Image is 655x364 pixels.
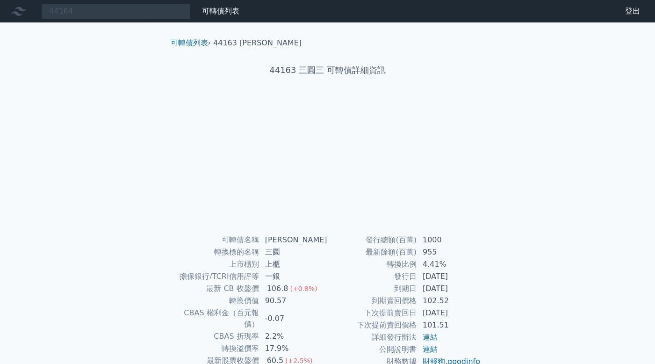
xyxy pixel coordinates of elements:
td: [DATE] [417,270,481,283]
div: 聊天小工具 [608,319,655,364]
td: 1000 [417,234,481,246]
td: 轉換比例 [328,258,417,270]
li: 44163 [PERSON_NAME] [213,37,302,49]
td: 17.9% [259,342,328,355]
td: 上市櫃別 [174,258,259,270]
td: 詳細發行辦法 [328,331,417,343]
td: 公開說明書 [328,343,417,356]
td: 90.57 [259,295,328,307]
input: 搜尋可轉債 代號／名稱 [41,3,191,19]
li: › [171,37,211,49]
td: 下次提前賣回價格 [328,319,417,331]
td: 到期賣回價格 [328,295,417,307]
a: 可轉債列表 [171,38,208,47]
h1: 44163 三圓三 可轉債詳細資訊 [163,64,492,77]
a: 登出 [618,4,648,19]
td: [DATE] [417,283,481,295]
td: 轉換價值 [174,295,259,307]
td: CBAS 權利金（百元報價） [174,307,259,330]
td: 955 [417,246,481,258]
td: 轉換溢價率 [174,342,259,355]
td: 三圓 [259,246,328,258]
a: 可轉債列表 [202,7,239,15]
td: 最新餘額(百萬) [328,246,417,258]
span: (+0.8%) [290,285,317,292]
td: 到期日 [328,283,417,295]
td: 102.52 [417,295,481,307]
a: 連結 [423,345,438,354]
td: 4.41% [417,258,481,270]
td: [PERSON_NAME] [259,234,328,246]
td: 轉換標的名稱 [174,246,259,258]
td: 發行總額(百萬) [328,234,417,246]
td: 上櫃 [259,258,328,270]
td: 最新 CB 收盤價 [174,283,259,295]
td: -0.07 [259,307,328,330]
td: CBAS 折現率 [174,330,259,342]
td: 發行日 [328,270,417,283]
a: 連結 [423,333,438,342]
td: 可轉債名稱 [174,234,259,246]
div: 106.8 [265,283,290,294]
iframe: Chat Widget [608,319,655,364]
td: 2.2% [259,330,328,342]
td: [DATE] [417,307,481,319]
td: 下次提前賣回日 [328,307,417,319]
td: 擔保銀行/TCRI信用評等 [174,270,259,283]
td: 101.51 [417,319,481,331]
td: 一銀 [259,270,328,283]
